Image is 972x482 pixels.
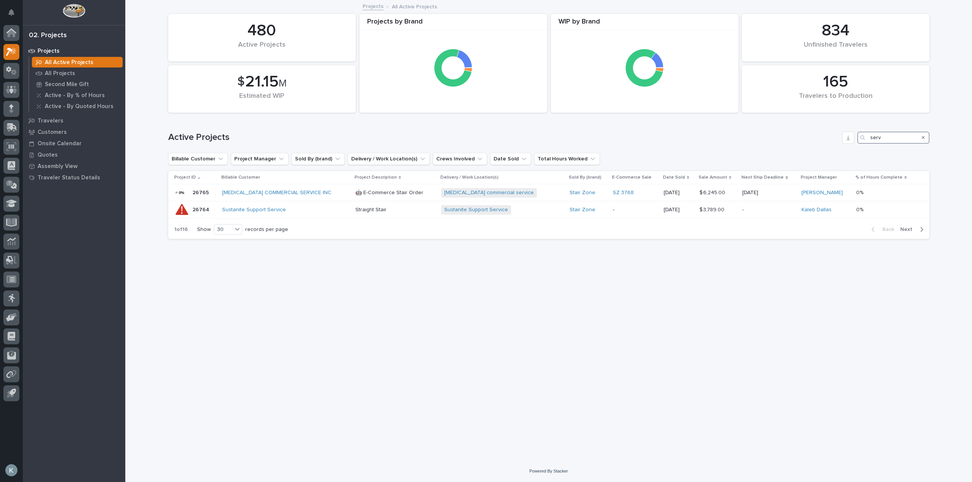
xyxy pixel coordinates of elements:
a: Second Mile Gift [29,79,125,89]
a: Projects [363,2,383,10]
p: [DATE] [742,190,795,196]
p: Project Manager [801,173,837,182]
p: Assembly View [38,163,77,170]
p: 0% [856,188,865,196]
p: 26765 [193,188,210,196]
a: Traveler Status Details [23,172,125,183]
p: Quotes [38,152,58,159]
p: $ 3,789.00 [699,205,726,213]
p: All Active Projects [45,59,93,66]
a: Sustanite Support Service [444,207,508,213]
button: Back [865,226,897,233]
a: All Projects [29,68,125,79]
p: 🤖 E-Commerce Stair Order [355,190,435,196]
p: Project Description [355,173,397,182]
p: - [742,207,795,213]
p: Active - By Quoted Hours [45,103,114,110]
span: $ [237,75,245,89]
p: Onsite Calendar [38,140,82,147]
p: All Projects [45,70,75,77]
div: 834 [755,21,917,40]
tr: 2676526765 [MEDICAL_DATA] COMMERCIAL SERVICE INC 🤖 E-Commerce Stair Order[MEDICAL_DATA] commercia... [168,184,929,201]
p: Billable Customer [221,173,260,182]
p: [DATE] [664,207,693,213]
div: Active Projects [181,41,343,57]
p: Travelers [38,118,63,124]
input: Search [857,132,929,144]
p: Show [197,226,211,233]
a: Active - By Quoted Hours [29,101,125,111]
p: Traveler Status Details [38,174,100,181]
a: Stair Zone [570,190,595,196]
p: Second Mile Gift [45,81,89,88]
h1: Active Projects [168,132,839,143]
div: 480 [181,21,343,40]
div: 30 [214,226,232,234]
a: SZ 3768 [613,190,634,196]
a: Stair Zone [570,207,595,213]
button: Sold By (brand) [292,153,345,165]
button: Crews Involved [433,153,487,165]
span: Next [900,226,917,233]
p: - [613,207,658,213]
p: Delivery / Work Location(s) [440,173,499,182]
p: Project ID [174,173,196,182]
a: Onsite Calendar [23,138,125,149]
a: [MEDICAL_DATA] commercial service [444,190,534,196]
p: Customers [38,129,67,136]
button: users-avatar [3,462,19,478]
a: All Active Projects [29,57,125,68]
a: Quotes [23,149,125,160]
span: 21.15 [245,74,279,90]
div: 02. Projects [29,31,67,40]
span: M [279,79,287,88]
a: Travelers [23,115,125,126]
div: Unfinished Travelers [755,41,917,57]
p: 0% [856,205,865,213]
a: Projects [23,45,125,57]
button: Total Hours Worked [534,153,600,165]
p: Straight Stair [355,207,435,213]
div: 165 [755,72,917,91]
p: All Active Projects [392,2,437,10]
a: Customers [23,126,125,138]
a: Assembly View [23,160,125,172]
p: [DATE] [664,190,693,196]
button: Next [897,226,929,233]
p: Date Sold [663,173,685,182]
p: Sale Amount [699,173,727,182]
p: Sold By (brand) [569,173,601,182]
a: Powered By Stacker [529,469,568,473]
button: Notifications [3,5,19,20]
p: Next Ship Deadline [742,173,784,182]
p: 1 of 16 [168,220,194,239]
button: Date Sold [490,153,531,165]
div: Projects by Brand [360,18,547,30]
button: Billable Customer [168,153,228,165]
div: WIP by Brand [551,18,738,30]
p: % of Hours Complete [855,173,903,182]
a: [MEDICAL_DATA] COMMERCIAL SERVICE INC [222,190,331,196]
span: Back [878,226,894,233]
div: Notifications [9,9,19,21]
p: Projects [38,48,60,55]
div: Estimated WIP [181,92,343,108]
a: Kaleb Dallas [802,207,832,213]
button: Delivery / Work Location(s) [348,153,430,165]
a: Active - By % of Hours [29,90,125,100]
div: Travelers to Production [755,92,917,108]
p: records per page [245,226,288,233]
p: 26764 [193,205,211,213]
button: Project Manager [231,153,289,165]
p: $ 6,245.00 [699,188,727,196]
a: Sustanite Support Service [222,207,286,213]
p: E-Commerce Sale [612,173,652,182]
p: Active - By % of Hours [45,92,105,99]
img: Workspace Logo [63,4,85,18]
tr: 2676426764 Sustanite Support Service Straight StairSustanite Support Service Stair Zone -[DATE]$ ... [168,201,929,218]
a: [PERSON_NAME] [802,190,843,196]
